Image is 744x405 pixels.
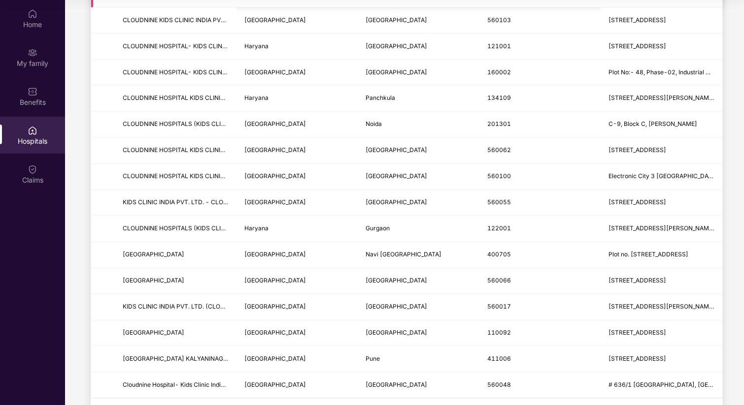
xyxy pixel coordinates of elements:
[237,320,358,346] td: Delhi
[244,172,306,180] span: [GEOGRAPHIC_DATA]
[601,138,722,164] td: NO 766 & 767 NARAYANA NAGAR 1ST BLOCK, DODDAKALLASANDRA VILLAGE KANAKAPURA ROAD
[609,42,666,50] span: [STREET_ADDRESS]
[123,120,277,127] span: CLOUDNINE HOSPITALS (KIDS CLINIC INDIA PVT LTD)
[487,224,511,232] span: 122001
[237,216,358,242] td: Haryana
[487,94,511,101] span: 134109
[487,355,511,362] span: 411006
[487,303,511,310] span: 560017
[244,303,306,310] span: [GEOGRAPHIC_DATA]
[237,190,358,216] td: Karnataka
[601,268,722,294] td: 2nd Floor Plot No 11 Survey No 88, Nagarjuna Sai Signet, Krishnarajapura
[366,120,382,127] span: Noida
[28,9,37,19] img: svg+xml;base64,PHN2ZyBpZD0iSG9tZSIgeG1sbnM9Imh0dHA6Ly93d3cudzMub3JnLzIwMDAvc3ZnIiB3aWR0aD0iMjAiIG...
[609,146,666,154] span: [STREET_ADDRESS]
[115,112,237,138] td: CLOUDNINE HOSPITALS (KIDS CLINIC INDIA PVT LTD)
[601,33,722,60] td: Plot No. 1B 213/214 NH 1 Block B, New Industrial Twp 1 New Industrial Town
[123,224,277,232] span: CLOUDNINE HOSPITALS (KIDS CLINIC INDIA PVT LTD)
[244,120,306,127] span: [GEOGRAPHIC_DATA]
[609,120,697,127] span: C-9, Block C, [PERSON_NAME]
[487,42,511,50] span: 121001
[358,242,479,268] td: Navi Mumbai
[115,268,237,294] td: CLOUDNINE HOSPITAL
[609,329,666,336] span: [STREET_ADDRESS]
[366,381,427,388] span: [GEOGRAPHIC_DATA]
[358,60,479,86] td: Chandigarh
[487,329,511,336] span: 110092
[366,68,427,76] span: [GEOGRAPHIC_DATA]
[609,198,666,206] span: [STREET_ADDRESS]
[123,329,184,336] span: [GEOGRAPHIC_DATA]
[244,224,269,232] span: Haryana
[358,7,479,33] td: Bangalore
[123,68,271,76] span: CLOUDNINE HOSPITAL- KIDS CLINIC INDIA PVT LTD
[487,68,511,76] span: 160002
[237,138,358,164] td: Karnataka
[123,42,271,50] span: CLOUDNINE HOSPITAL- KIDS CLINIC INDIA PVT LTD
[601,294,722,320] td: #115, Kodi Halli, Old Air Port Road, Murugesh Pallya, Jeevan Bima Nagar
[601,216,722,242] td: 94/4,Gurunanak Tower, MG Road, Old DLF Sector-14
[115,7,237,33] td: CLOUDNINE KIDS CLINIC INDIA PVT LTD
[123,277,184,284] span: [GEOGRAPHIC_DATA]
[244,329,306,336] span: [GEOGRAPHIC_DATA]
[601,320,722,346] td: PLOT NO 6B COMMUNITY CENTRE, MANDAWALI FAZALPUR IP EXT NEW DELHI
[366,146,427,154] span: [GEOGRAPHIC_DATA]
[244,42,269,50] span: Haryana
[115,138,237,164] td: CLOUDNINE HOSPITAL KIDS CLINIC INDIA PVT LTD
[366,303,427,310] span: [GEOGRAPHIC_DATA]
[244,250,306,258] span: [GEOGRAPHIC_DATA]
[115,60,237,86] td: CLOUDNINE HOSPITAL- KIDS CLINIC INDIA PVT LTD
[601,86,722,112] td: Phase 1, Mansa Devi Complex, Swastik Vihar Sector 5
[115,86,237,112] td: CLOUDNINE HOSPITAL KIDS CLINIC INDIA PVT LTD
[487,120,511,127] span: 201301
[123,381,288,388] span: Cloudnine Hospital- Kids Clinic India Pvt. Ltd-HRBR Layout
[366,94,395,101] span: Panchkula
[609,94,715,101] span: [STREET_ADDRESS][PERSON_NAME]
[244,198,306,206] span: [GEOGRAPHIC_DATA]
[244,381,306,388] span: [GEOGRAPHIC_DATA]
[487,16,511,24] span: 560103
[366,198,427,206] span: [GEOGRAPHIC_DATA]
[366,16,427,24] span: [GEOGRAPHIC_DATA]
[358,112,479,138] td: Noida
[237,294,358,320] td: Karnataka
[237,112,358,138] td: Uttar Pradesh
[115,164,237,190] td: CLOUDNINE HOSPITAL KIDS CLINIC INDIA PVT LTD
[244,16,306,24] span: [GEOGRAPHIC_DATA]
[237,372,358,398] td: Karnataka
[244,146,306,154] span: [GEOGRAPHIC_DATA]
[601,346,722,372] td: No 212/1B Plot, Waves Survey No 59 C Lane
[115,216,237,242] td: CLOUDNINE HOSPITALS (KIDS CLINIC INDIA PVT LTD)
[358,320,479,346] td: New Delhi
[601,112,722,138] td: C-9, Block C, Kendriya Vihar
[237,60,358,86] td: Chandigarh
[28,87,37,96] img: svg+xml;base64,PHN2ZyBpZD0iQmVuZWZpdHMiIHhtbG5zPSJodHRwOi8vd3d3LnczLm9yZy8yMDAwL3N2ZyIgd2lkdGg9Ij...
[487,277,511,284] span: 560066
[28,48,37,58] img: svg+xml;base64,PHN2ZyB3aWR0aD0iMjAiIGhlaWdodD0iMjAiIHZpZXdCb3g9IjAgMCAyMCAyMCIgZmlsbD0ibm9uZSIgeG...
[123,16,237,24] span: CLOUDNINE KIDS CLINIC INDIA PVT LTD
[28,164,37,174] img: svg+xml;base64,PHN2ZyBpZD0iQ2xhaW0iIHhtbG5zPSJodHRwOi8vd3d3LnczLm9yZy8yMDAwL3N2ZyIgd2lkdGg9IjIwIi...
[237,268,358,294] td: Karnataka
[237,7,358,33] td: Karnataka
[609,355,666,362] span: [STREET_ADDRESS]
[366,250,441,258] span: Navi [GEOGRAPHIC_DATA]
[366,277,427,284] span: [GEOGRAPHIC_DATA]
[366,224,390,232] span: Gurgaon
[366,355,380,362] span: Pune
[601,372,722,398] td: # 636/1 Outer Ring Horamavu Village, K R Pur Hobli
[123,355,231,362] span: [GEOGRAPHIC_DATA] KALYANINAGAR
[609,16,666,24] span: [STREET_ADDRESS]
[358,190,479,216] td: Bangalore
[115,33,237,60] td: CLOUDNINE HOSPITAL- KIDS CLINIC INDIA PVT LTD
[609,224,715,232] span: [STREET_ADDRESS][PERSON_NAME]
[237,33,358,60] td: Haryana
[123,198,246,206] span: KIDS CLINIC INDIA PVT. LTD. - CLOUDNINE
[366,42,427,50] span: [GEOGRAPHIC_DATA]
[244,355,306,362] span: [GEOGRAPHIC_DATA]
[28,125,37,135] img: svg+xml;base64,PHN2ZyBpZD0iSG9zcGl0YWxzIiB4bWxucz0iaHR0cDovL3d3dy53My5vcmcvMjAwMC9zdmciIHdpZHRoPS...
[244,68,306,76] span: [GEOGRAPHIC_DATA]
[609,68,741,76] span: Plot No:- 48, Phase-02, Industrial Area Phase I
[115,372,237,398] td: Cloudnine Hospital- Kids Clinic India Pvt. Ltd-HRBR Layout
[358,216,479,242] td: Gurgaon
[237,86,358,112] td: Haryana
